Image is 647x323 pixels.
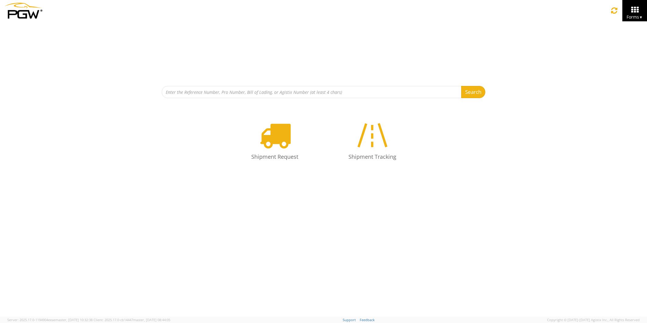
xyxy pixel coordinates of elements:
[461,86,485,98] button: Search
[639,15,643,20] span: ▼
[94,318,170,322] span: Client: 2025.17.0-cb14447
[229,113,320,169] a: Shipment Request
[162,86,461,98] input: Enter the Reference Number, Pro Number, Bill of Lading, or Agistix Number (at least 4 chars)
[333,154,412,160] h4: Shipment Tracking
[235,154,314,160] h4: Shipment Request
[55,318,93,322] span: master, [DATE] 10:32:38
[360,318,375,322] a: Feedback
[327,113,418,169] a: Shipment Tracking
[547,318,640,322] span: Copyright © [DATE]-[DATE] Agistix Inc., All Rights Reserved
[133,318,170,322] span: master, [DATE] 08:44:05
[7,318,93,322] span: Server: 2025.17.0-1194904eeae
[627,14,643,20] span: Forms
[5,3,42,19] img: pgw-form-logo-1aaa8060b1cc70fad034.png
[343,318,356,322] a: Support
